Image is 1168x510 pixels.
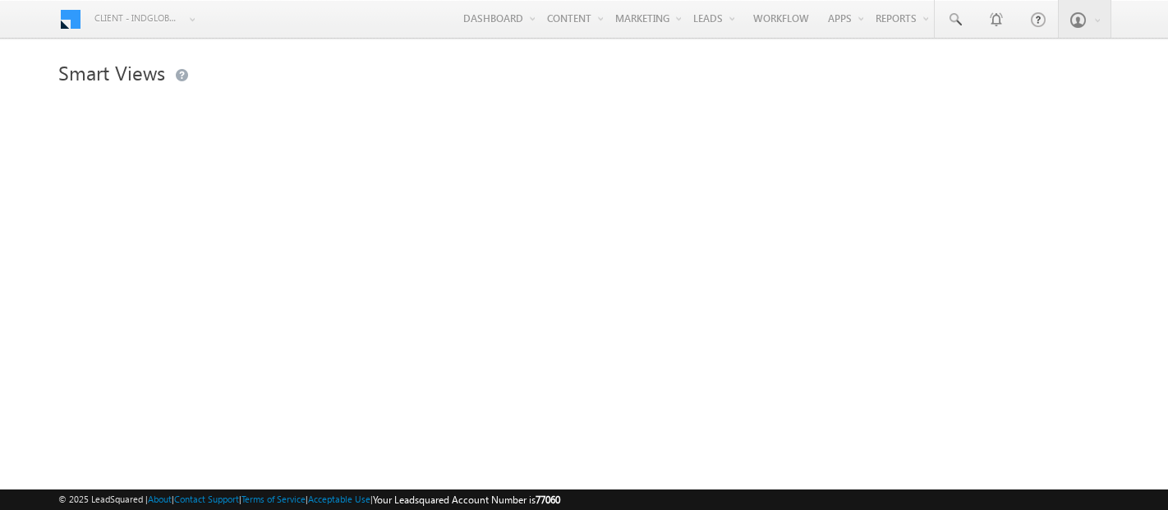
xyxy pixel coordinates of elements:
[308,494,370,504] a: Acceptable Use
[148,494,172,504] a: About
[94,10,181,26] span: Client - indglobal1 (77060)
[241,494,306,504] a: Terms of Service
[536,494,560,506] span: 77060
[58,492,560,508] span: © 2025 LeadSquared | | | | |
[373,494,560,506] span: Your Leadsquared Account Number is
[58,59,165,85] span: Smart Views
[174,494,239,504] a: Contact Support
